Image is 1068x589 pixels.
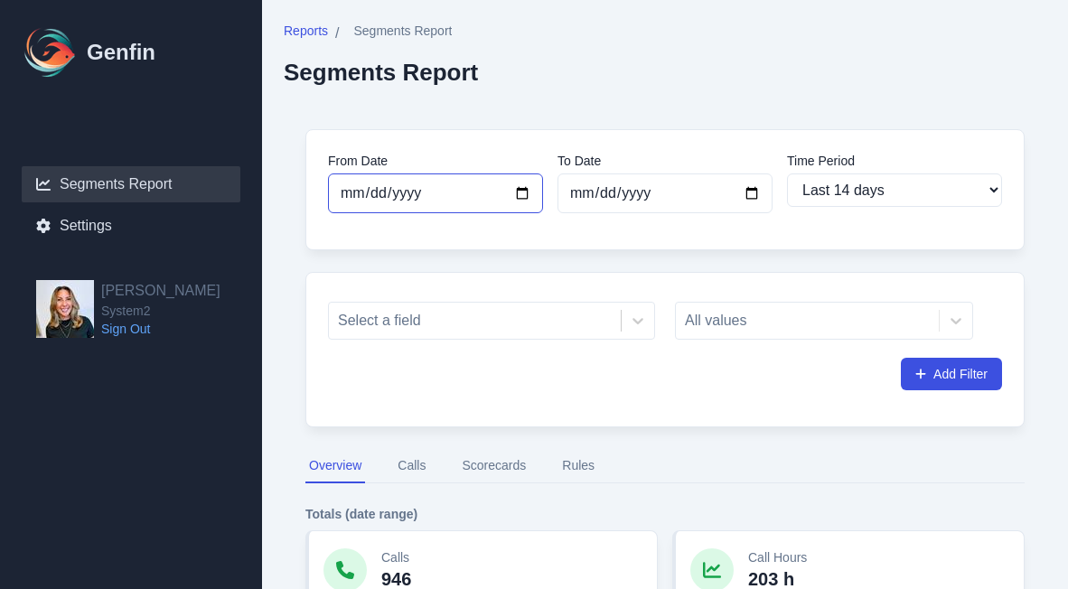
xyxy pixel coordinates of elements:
a: Segments Report [22,166,240,202]
h1: Genfin [87,38,155,67]
button: Rules [558,449,598,483]
label: To Date [557,152,773,170]
a: Reports [284,22,328,44]
a: Settings [22,208,240,244]
span: Segments Report [353,22,452,40]
a: Sign Out [101,320,220,338]
button: Overview [305,449,365,483]
h2: Segments Report [284,59,478,86]
label: From Date [328,152,543,170]
button: Add Filter [901,358,1002,390]
img: Mo Maciejewski [36,280,94,338]
span: / [335,23,339,44]
h4: Totals (date range) [305,505,1025,523]
label: Time Period [787,152,1002,170]
span: System2 [101,302,220,320]
button: Scorecards [458,449,529,483]
p: Calls [381,548,411,566]
p: Call Hours [748,548,807,566]
button: Calls [394,449,429,483]
img: Logo [22,23,80,81]
h2: [PERSON_NAME] [101,280,220,302]
span: Reports [284,22,328,40]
